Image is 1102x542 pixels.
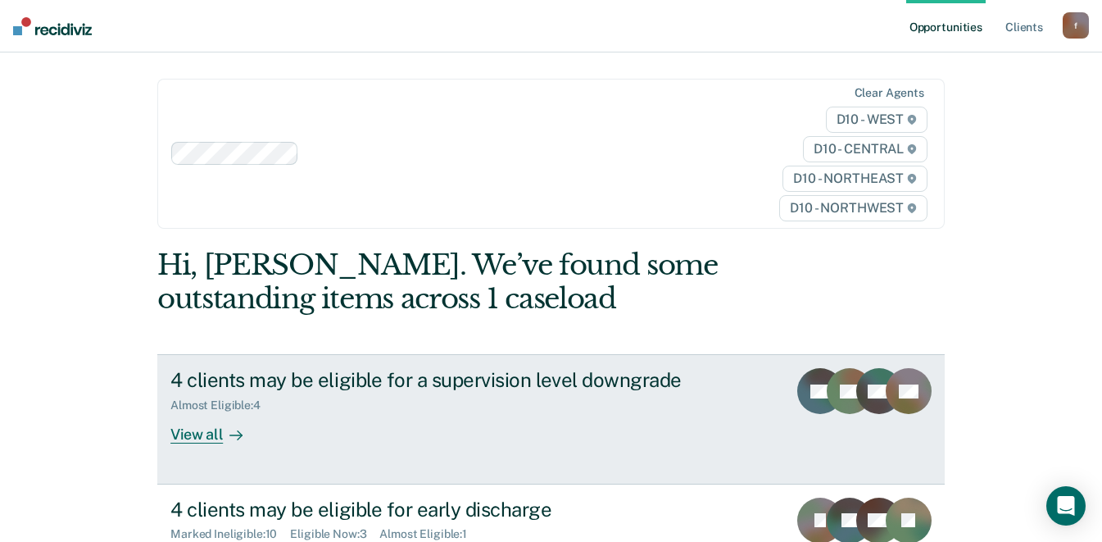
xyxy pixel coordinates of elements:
div: Open Intercom Messenger [1046,486,1086,526]
div: 4 clients may be eligible for a supervision level downgrade [170,368,746,392]
span: D10 - CENTRAL [803,136,927,162]
div: Hi, [PERSON_NAME]. We’ve found some outstanding items across 1 caseload [157,248,787,316]
span: D10 - WEST [826,107,927,133]
img: Recidiviz [13,17,92,35]
div: Clear agents [855,86,924,100]
span: D10 - NORTHWEST [779,195,927,221]
span: D10 - NORTHEAST [782,166,927,192]
a: 4 clients may be eligible for a supervision level downgradeAlmost Eligible:4View all [157,354,945,484]
div: Almost Eligible : 4 [170,399,274,412]
div: Marked Ineligible : 10 [170,527,290,541]
button: f [1063,12,1089,39]
div: Eligible Now : 3 [290,527,379,541]
div: Almost Eligible : 1 [379,527,480,541]
div: View all [170,412,262,444]
div: 4 clients may be eligible for early discharge [170,498,746,522]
